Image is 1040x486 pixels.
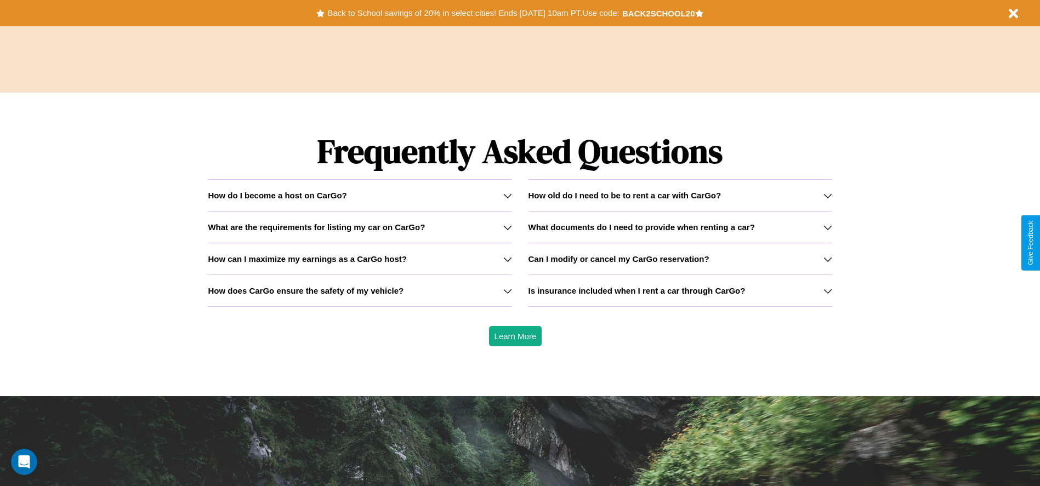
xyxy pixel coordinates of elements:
[1027,221,1035,265] div: Give Feedback
[489,326,542,346] button: Learn More
[528,191,721,200] h3: How old do I need to be to rent a car with CarGo?
[325,5,622,21] button: Back to School savings of 20% in select cities! Ends [DATE] 10am PT.Use code:
[208,191,346,200] h3: How do I become a host on CarGo?
[208,254,407,264] h3: How can I maximize my earnings as a CarGo host?
[528,222,755,232] h3: What documents do I need to provide when renting a car?
[208,123,832,179] h1: Frequently Asked Questions
[528,286,746,295] h3: Is insurance included when I rent a car through CarGo?
[208,222,425,232] h3: What are the requirements for listing my car on CarGo?
[11,449,37,475] iframe: Intercom live chat
[528,254,709,264] h3: Can I modify or cancel my CarGo reservation?
[622,9,695,18] b: BACK2SCHOOL20
[208,286,404,295] h3: How does CarGo ensure the safety of my vehicle?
